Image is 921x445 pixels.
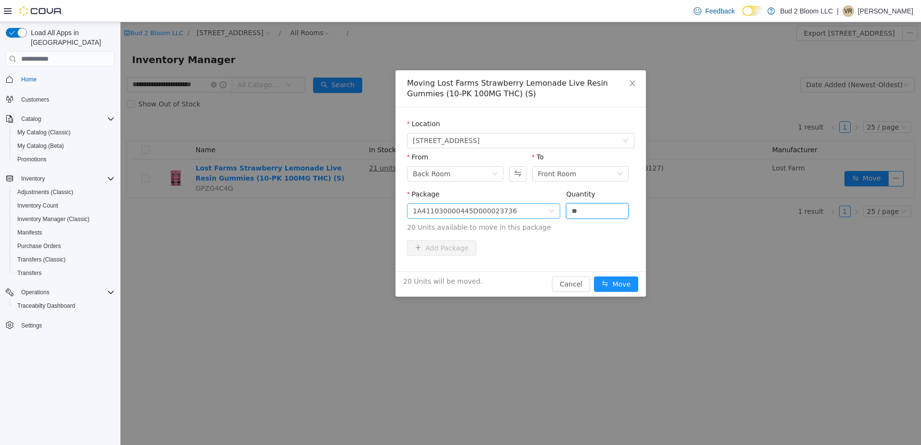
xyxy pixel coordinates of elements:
div: Moving Lost Farms Strawberry Lemonade Live Resin Gummies (10-PK 100MG THC) (S) [287,56,514,77]
span: Home [21,76,37,83]
span: 20 Units available to move in this package [287,200,514,210]
span: Load All Apps in [GEOGRAPHIC_DATA] [27,28,115,47]
nav: Complex example [6,68,115,357]
button: Home [2,72,118,86]
button: Cancel [432,254,470,270]
span: Transfers (Classic) [17,256,66,263]
span: Purchase Orders [17,242,61,250]
i: icon: down [428,186,434,193]
button: Close [499,48,526,75]
button: Transfers (Classic) [10,253,118,266]
span: My Catalog (Beta) [17,142,64,150]
span: Transfers [17,269,41,277]
button: Operations [17,287,53,298]
label: From [287,131,308,139]
label: Location [287,98,320,105]
a: Inventory Manager (Classic) [13,213,93,225]
span: My Catalog (Classic) [17,129,71,136]
a: Home [17,74,40,85]
a: My Catalog (Beta) [13,140,68,152]
span: Customers [21,96,49,104]
span: Feedback [705,6,735,16]
button: Inventory Count [10,199,118,212]
a: Feedback [690,1,738,21]
input: Dark Mode [742,6,763,16]
span: Catalog [17,113,115,125]
button: Manifests [10,226,118,239]
button: icon: swapMove [474,254,518,270]
a: Transfers (Classic) [13,254,69,265]
span: Promotions [17,156,47,163]
a: Promotions [13,154,51,165]
div: Valerie Richards [842,5,854,17]
span: Inventory [21,175,45,183]
button: Inventory [17,173,49,184]
p: [PERSON_NAME] [858,5,913,17]
span: Manifests [13,227,115,238]
span: Catalog [21,115,41,123]
button: Customers [2,92,118,106]
i: icon: down [502,116,508,122]
input: Quantity [446,182,508,196]
span: Transfers (Classic) [13,254,115,265]
a: Purchase Orders [13,240,65,252]
span: Home [17,73,115,85]
span: Traceabilty Dashboard [13,300,115,312]
span: My Catalog (Classic) [13,127,115,138]
label: Quantity [446,168,475,176]
span: Inventory Count [17,202,58,209]
button: Promotions [10,153,118,166]
button: Operations [2,286,118,299]
span: Inventory Manager (Classic) [13,213,115,225]
button: Inventory [2,172,118,185]
p: | [837,5,839,17]
span: Operations [17,287,115,298]
a: Manifests [13,227,46,238]
img: Cova [19,6,63,16]
span: 123 Ledgewood Ave [292,111,359,126]
button: Purchase Orders [10,239,118,253]
div: Front Room [418,144,456,159]
span: Inventory Count [13,200,115,211]
button: Settings [2,318,118,332]
span: 20 Units will be moved. [283,254,362,264]
a: Adjustments (Classic) [13,186,77,198]
span: Promotions [13,154,115,165]
button: Catalog [2,112,118,126]
button: Catalog [17,113,45,125]
button: icon: plusAdd Package [287,218,356,234]
span: VR [844,5,853,17]
span: Customers [17,93,115,105]
span: Operations [21,288,50,296]
a: Inventory Count [13,200,62,211]
i: icon: close [508,57,516,65]
button: My Catalog (Classic) [10,126,118,139]
div: Back Room [292,144,330,159]
button: Traceabilty Dashboard [10,299,118,313]
label: To [412,131,423,139]
span: Traceabilty Dashboard [17,302,75,310]
span: Inventory Manager (Classic) [17,215,90,223]
button: My Catalog (Beta) [10,139,118,153]
span: My Catalog (Beta) [13,140,115,152]
a: Settings [17,320,46,331]
span: Purchase Orders [13,240,115,252]
button: Swap [389,144,406,159]
span: Settings [21,322,42,329]
button: Adjustments (Classic) [10,185,118,199]
span: Transfers [13,267,115,279]
p: Bud 2 Bloom LLC [780,5,833,17]
button: Transfers [10,266,118,280]
button: Inventory Manager (Classic) [10,212,118,226]
a: Customers [17,94,53,105]
span: Manifests [17,229,42,236]
label: Package [287,168,319,176]
a: Transfers [13,267,45,279]
div: 1A411030000445D000023736 [292,182,396,196]
span: Adjustments (Classic) [17,188,73,196]
i: icon: down [371,149,377,156]
span: Inventory [17,173,115,184]
a: Traceabilty Dashboard [13,300,79,312]
i: icon: down [497,149,502,156]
